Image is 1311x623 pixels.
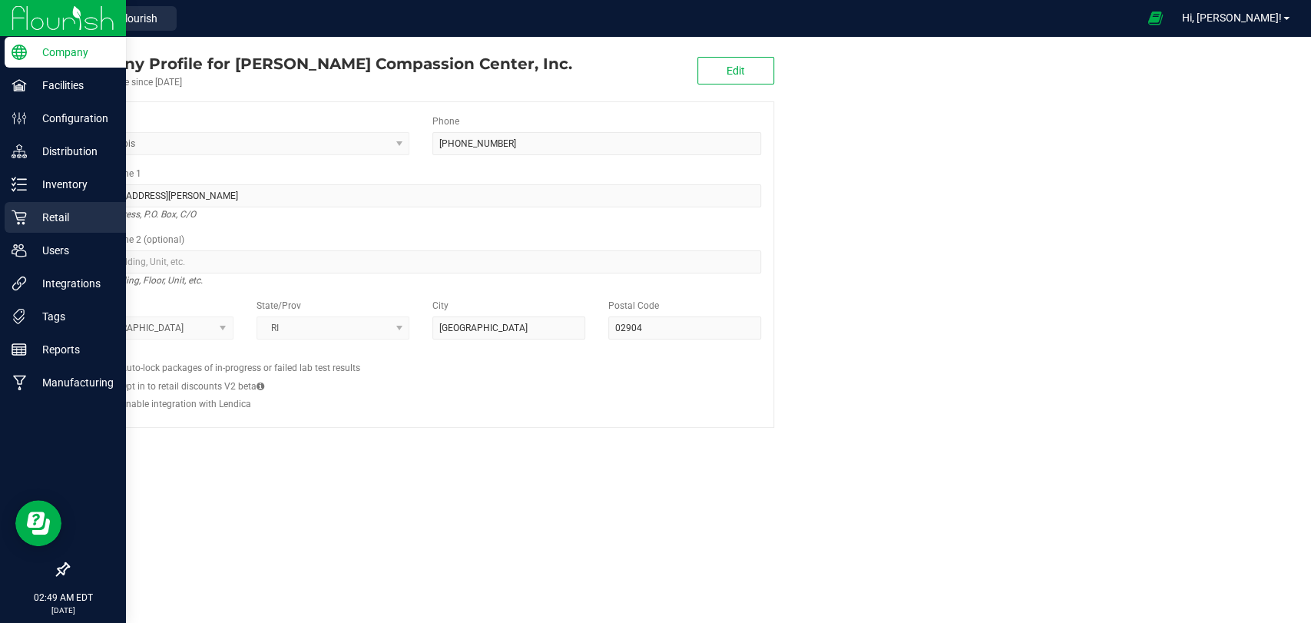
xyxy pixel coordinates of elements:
inline-svg: Facilities [12,78,27,93]
label: Phone [432,114,459,128]
p: Tags [27,307,119,326]
span: Edit [727,65,745,77]
p: Configuration [27,109,119,128]
input: Address [81,184,761,207]
inline-svg: Retail [12,210,27,225]
label: Postal Code [608,299,659,313]
inline-svg: Users [12,243,27,258]
p: Users [27,241,119,260]
div: Account active since [DATE] [68,75,572,89]
input: City [432,316,585,340]
button: Edit [697,57,774,85]
input: Suite, Building, Unit, etc. [81,250,761,273]
inline-svg: Configuration [12,111,27,126]
inline-svg: Inventory [12,177,27,192]
p: Distribution [27,142,119,161]
inline-svg: Tags [12,309,27,324]
inline-svg: Manufacturing [12,375,27,390]
h2: Configs [81,351,761,361]
p: Integrations [27,274,119,293]
inline-svg: Reports [12,342,27,357]
label: Enable integration with Lendica [121,397,251,411]
inline-svg: Integrations [12,276,27,291]
label: Address Line 2 (optional) [81,233,184,247]
p: Facilities [27,76,119,94]
p: Reports [27,340,119,359]
p: 02:49 AM EDT [7,591,119,605]
label: Auto-lock packages of in-progress or failed lab test results [121,361,360,375]
label: Opt in to retail discounts V2 beta [121,379,264,393]
p: Company [27,43,119,61]
input: (123) 456-7890 [432,132,761,155]
i: Suite, Building, Floor, Unit, etc. [81,271,203,290]
inline-svg: Company [12,45,27,60]
i: Street address, P.O. Box, C/O [81,205,196,224]
span: Open Ecommerce Menu [1137,3,1172,33]
div: Thomas C. Slater Compassion Center, Inc. [68,52,572,75]
p: Retail [27,208,119,227]
p: Manufacturing [27,373,119,392]
p: Inventory [27,175,119,194]
span: Hi, [PERSON_NAME]! [1182,12,1282,24]
label: State/Prov [257,299,301,313]
iframe: Resource center [15,500,61,546]
p: [DATE] [7,605,119,616]
input: Postal Code [608,316,761,340]
label: City [432,299,449,313]
inline-svg: Distribution [12,144,27,159]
